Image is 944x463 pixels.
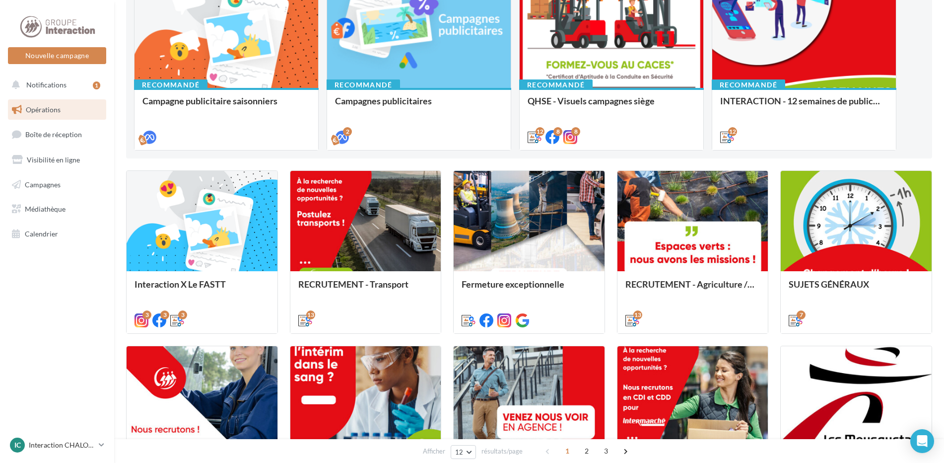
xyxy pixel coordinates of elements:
[910,429,934,453] div: Open Intercom Messenger
[298,279,433,299] div: RECRUTEMENT - Transport
[335,96,503,116] div: Campagnes publicitaires
[571,127,580,136] div: 8
[27,155,80,164] span: Visibilité en ligne
[598,443,614,459] span: 3
[797,310,806,319] div: 7
[6,174,108,195] a: Campagnes
[29,440,95,450] p: Interaction CHALON SUR SAONE
[579,443,595,459] span: 2
[553,127,562,136] div: 8
[6,224,108,244] a: Calendrier
[528,96,695,116] div: QHSE - Visuels campagnes siège
[327,79,400,90] div: Recommandé
[625,279,760,299] div: RECRUTEMENT - Agriculture / Espaces verts
[178,310,187,319] div: 3
[25,205,66,213] span: Médiathèque
[559,443,575,459] span: 1
[160,310,169,319] div: 3
[6,75,104,95] button: Notifications 1
[25,230,58,238] span: Calendrier
[93,81,100,89] div: 1
[6,124,108,145] a: Boîte de réception
[26,105,61,114] span: Opérations
[25,130,82,139] span: Boîte de réception
[306,310,315,319] div: 13
[6,199,108,220] a: Médiathèque
[142,310,151,319] div: 3
[536,127,544,136] div: 12
[8,436,106,455] a: IC Interaction CHALON SUR SAONE
[712,79,785,90] div: Recommandé
[720,96,888,116] div: INTERACTION - 12 semaines de publication
[423,447,445,456] span: Afficher
[462,279,597,299] div: Fermeture exceptionnelle
[519,79,593,90] div: Recommandé
[135,279,270,299] div: Interaction X Le FASTT
[451,445,476,459] button: 12
[134,79,207,90] div: Recommandé
[789,279,924,299] div: SUJETS GÉNÉRAUX
[8,47,106,64] button: Nouvelle campagne
[481,447,523,456] span: résultats/page
[6,150,108,170] a: Visibilité en ligne
[6,99,108,120] a: Opérations
[455,448,464,456] span: 12
[14,440,21,450] span: IC
[633,310,642,319] div: 13
[343,127,352,136] div: 2
[142,96,310,116] div: Campagne publicitaire saisonniers
[26,80,67,89] span: Notifications
[728,127,737,136] div: 12
[25,180,61,188] span: Campagnes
